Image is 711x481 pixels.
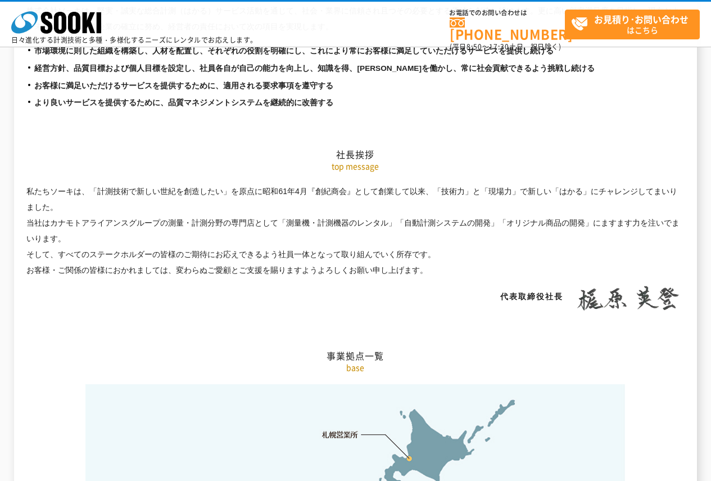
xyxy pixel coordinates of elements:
[26,63,684,75] li: 経営方針、品質目標および個人目標を設定し、社員各自が自己の能力を向上し、知識を得、[PERSON_NAME]を働かし、常に社会貢献できるよう挑戦し続ける
[26,237,684,362] h2: 事業拠点一覧
[11,37,257,43] p: 日々進化する計測技術と多種・多様化するニーズにレンタルでお応えします。
[26,183,684,278] p: 私たちソーキは、「計測技術で新しい世紀を創造したい」を原点に昭和61年4月『創紀商会』として創業して以来、「技術力」と「現場力」で新しい「はかる」にチャレンジしてまいりました。 当社はカナモトア...
[26,160,684,172] p: top message
[322,429,359,440] a: 札幌営業所
[450,10,565,16] span: お電話でのお問い合わせは
[500,292,563,301] span: 代表取締役社長
[467,42,482,52] span: 8:50
[26,80,684,92] li: お客様に満足いただけるサービスを提供するために、適用される要求事項を遵守する
[450,42,561,52] span: (平日 ～ 土日、祝日除く)
[489,42,509,52] span: 17:30
[450,17,565,41] a: [PHONE_NUMBER]
[565,10,700,39] a: お見積り･お問い合わせはこちら
[26,362,684,374] p: base
[594,12,689,26] strong: お見積り･お問い合わせ
[572,286,684,311] img: 梶原 英登
[571,10,699,38] span: はこちら
[26,97,684,109] li: より良いサービスを提供するために、品質マネジメントシステムを継続的に改善する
